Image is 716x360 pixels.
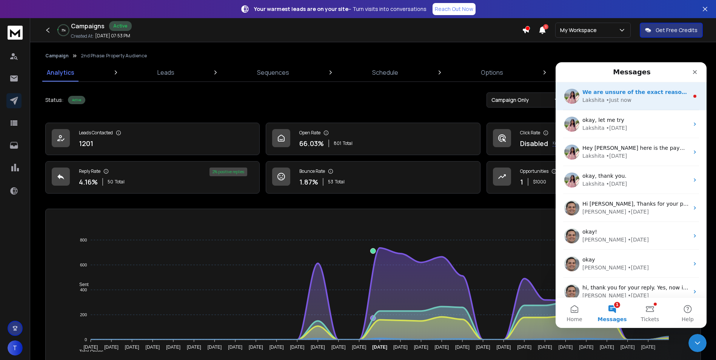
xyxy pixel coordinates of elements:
[72,146,93,154] div: • [DATE]
[8,26,23,40] img: logo
[9,222,24,237] img: Profile image for Raj
[455,345,470,350] tspan: [DATE]
[520,177,523,187] p: 1
[27,111,71,117] span: okay, thank you.
[299,130,320,136] p: Open Rate
[83,345,98,350] tspan: [DATE]
[560,26,600,34] p: My Workspace
[254,5,427,13] p: – Turn visits into conversations
[520,168,548,174] p: Opportunities
[543,24,548,29] span: 1
[79,138,93,149] p: 1201
[249,345,263,350] tspan: [DATE]
[79,177,98,187] p: 4.16 %
[27,194,41,200] span: okay ​
[125,345,139,350] tspan: [DATE]
[254,5,348,12] strong: Your warmest leads are on your site
[335,179,345,185] span: Total
[45,96,63,104] p: Status:
[27,83,421,89] span: Hey [PERSON_NAME] here is the payment link for the renewal of the plan: [URL][DOMAIN_NAME] You ca...
[559,345,573,350] tspan: [DATE]
[42,63,79,82] a: Analytics
[11,254,26,260] span: Home
[45,123,260,155] a: Leads Contacted1201
[42,254,71,260] span: Messages
[640,23,703,38] button: Get Free Credits
[51,90,72,98] div: • [DATE]
[497,345,511,350] tspan: [DATE]
[27,222,165,228] span: hi, thank you for your reply. Yes, now it make sense.
[62,28,66,32] p: 3 %
[266,123,480,155] a: Open Rate66.03%801Total
[27,202,71,209] div: [PERSON_NAME]
[208,345,222,350] tspan: [DATE]
[9,82,24,97] img: Profile image for Lakshita
[27,62,49,70] div: Lakshita
[434,345,449,350] tspan: [DATE]
[79,168,100,174] p: Reply Rate
[520,130,540,136] p: Click Rate
[27,55,69,61] span: okay, let me try
[517,345,531,350] tspan: [DATE]
[27,229,71,237] div: [PERSON_NAME]
[328,179,333,185] span: 53
[47,68,74,77] p: Analytics
[352,345,366,350] tspan: [DATE]
[491,96,532,104] p: Campaign Only
[372,68,398,77] p: Schedule
[688,334,707,352] iframe: Intercom live chat
[75,235,113,266] button: Tickets
[8,340,23,355] button: T
[520,138,548,149] p: Disabled
[600,345,614,350] tspan: [DATE]
[80,238,87,242] tspan: 800
[166,345,180,350] tspan: [DATE]
[269,345,284,350] tspan: [DATE]
[299,138,324,149] p: 66.03 %
[187,345,201,350] tspan: [DATE]
[71,33,94,39] p: Created At:
[80,312,87,317] tspan: 200
[153,63,179,82] a: Leads
[74,282,89,287] span: Sent
[343,140,353,146] span: Total
[266,161,480,194] a: Bounce Rate1.87%53Total
[85,337,87,342] tspan: 0
[476,345,490,350] tspan: [DATE]
[299,168,325,174] p: Bounce Rate
[257,68,289,77] p: Sequences
[85,254,104,260] span: Tickets
[487,161,701,194] a: Opportunities1$1000
[72,202,93,209] div: • [DATE]
[71,22,105,31] h1: Campaigns
[51,118,72,126] div: • [DATE]
[68,96,85,104] div: Active
[331,345,346,350] tspan: [DATE]
[435,5,473,13] p: Reach Out Now
[641,345,656,350] tspan: [DATE]
[372,345,387,350] tspan: [DATE]
[414,345,428,350] tspan: [DATE]
[290,345,304,350] tspan: [DATE]
[9,194,24,209] img: Profile image for Raj
[104,345,119,350] tspan: [DATE]
[38,235,75,266] button: Messages
[487,123,701,155] a: Click RateDisabledKnow More
[579,345,593,350] tspan: [DATE]
[95,33,130,39] p: [DATE] 07:53 PM
[538,345,552,350] tspan: [DATE]
[368,63,403,82] a: Schedule
[311,345,325,350] tspan: [DATE]
[299,177,318,187] p: 1.87 %
[393,345,408,350] tspan: [DATE]
[27,146,71,154] div: [PERSON_NAME]
[27,166,42,172] span: okay!
[109,21,132,31] div: Active
[72,229,93,237] div: • [DATE]
[228,345,242,350] tspan: [DATE]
